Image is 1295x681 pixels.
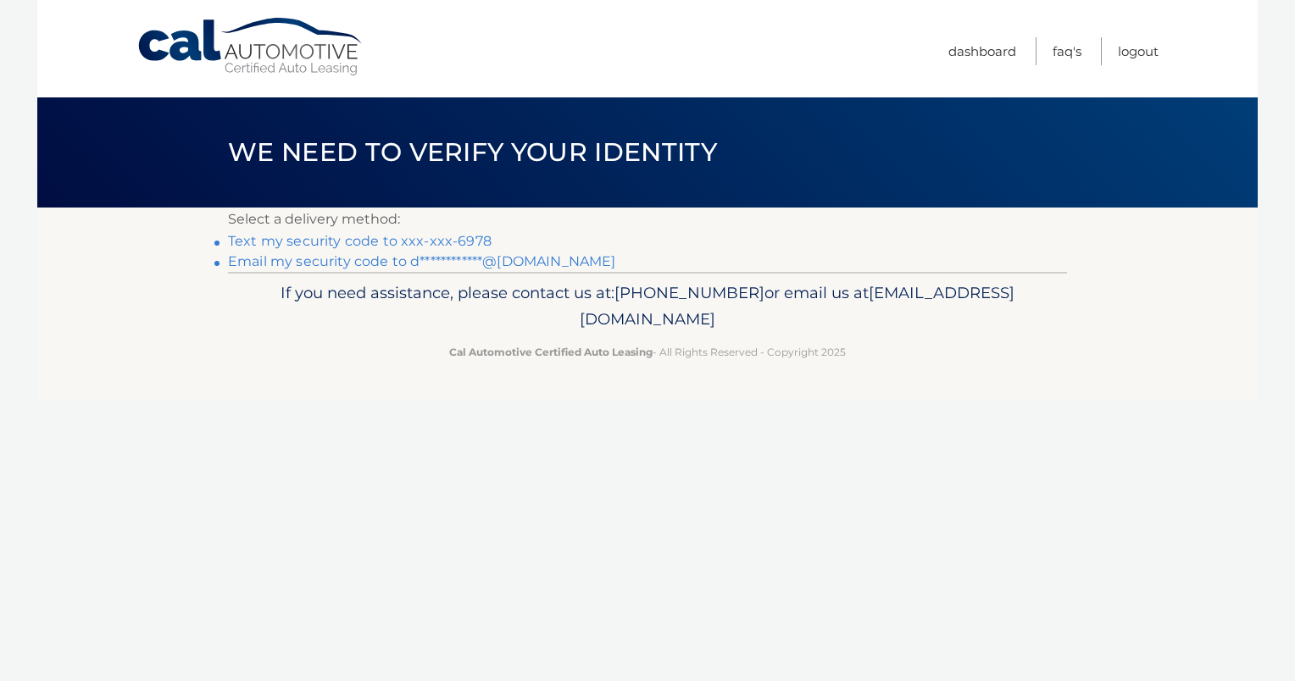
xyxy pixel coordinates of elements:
[136,17,365,77] a: Cal Automotive
[614,283,764,302] span: [PHONE_NUMBER]
[449,346,653,358] strong: Cal Automotive Certified Auto Leasing
[1053,37,1081,65] a: FAQ's
[239,280,1056,334] p: If you need assistance, please contact us at: or email us at
[228,233,492,249] a: Text my security code to xxx-xxx-6978
[239,343,1056,361] p: - All Rights Reserved - Copyright 2025
[228,208,1067,231] p: Select a delivery method:
[948,37,1016,65] a: Dashboard
[228,136,717,168] span: We need to verify your identity
[1118,37,1159,65] a: Logout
